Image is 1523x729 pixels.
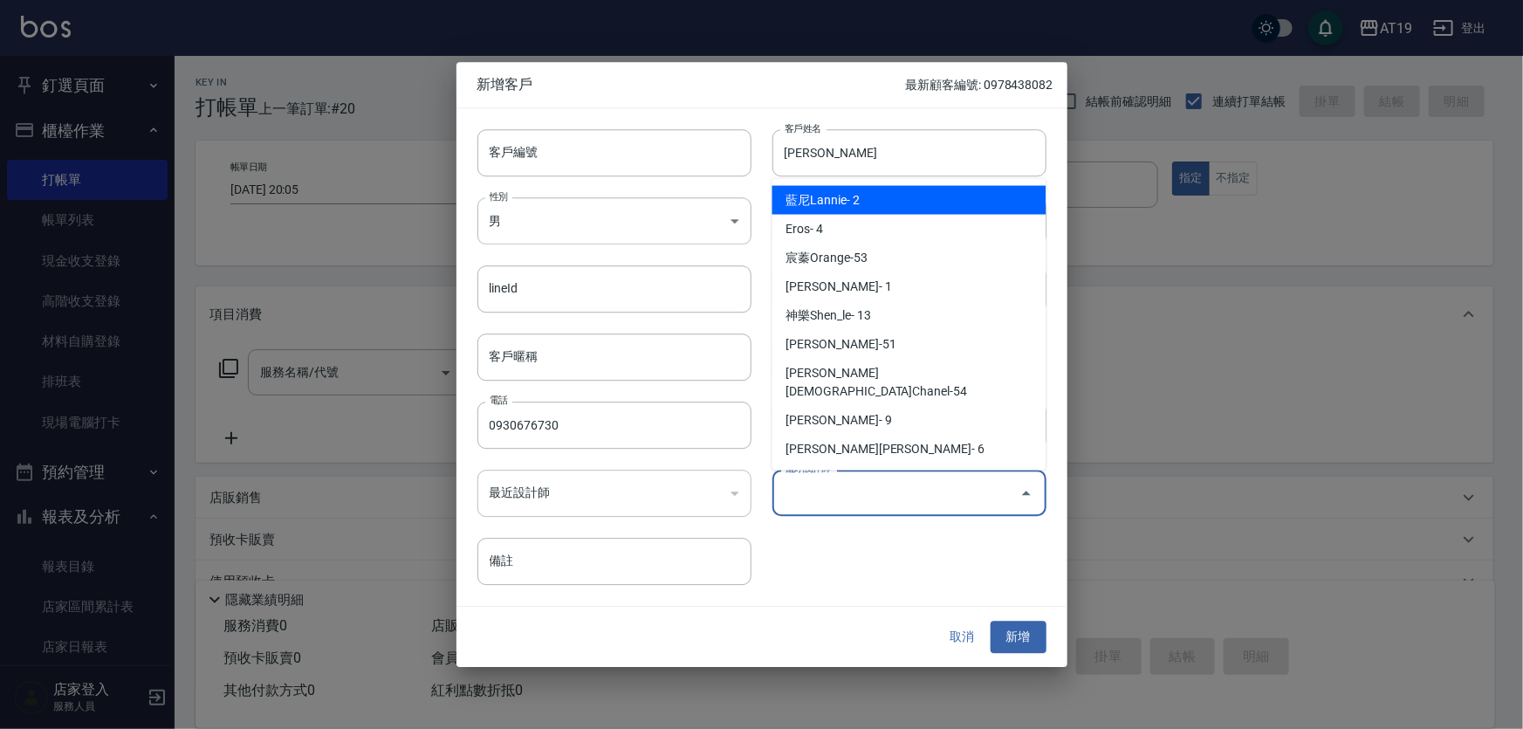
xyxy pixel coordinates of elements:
[772,272,1046,301] li: [PERSON_NAME]- 1
[772,330,1046,359] li: [PERSON_NAME]-51
[905,76,1053,94] p: 最新顧客編號: 0978438082
[772,359,1046,406] li: [PERSON_NAME][DEMOGRAPHIC_DATA]Chanel-54
[785,121,821,134] label: 客戶姓名
[477,197,751,244] div: 男
[477,76,906,93] span: 新增客戶
[772,215,1046,244] li: Eros- 4
[490,394,508,407] label: 電話
[772,301,1046,330] li: 神樂Shen_le- 13
[772,464,1046,492] li: 佳穎Nomi-50
[490,189,508,203] label: 性別
[772,435,1046,464] li: [PERSON_NAME][PERSON_NAME]- 6
[1012,479,1040,507] button: Close
[991,622,1046,654] button: 新增
[772,406,1046,435] li: [PERSON_NAME]- 9
[772,186,1046,215] li: 藍尼Lannie- 2
[772,244,1046,272] li: 宸蓁Orange-53
[935,622,991,654] button: 取消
